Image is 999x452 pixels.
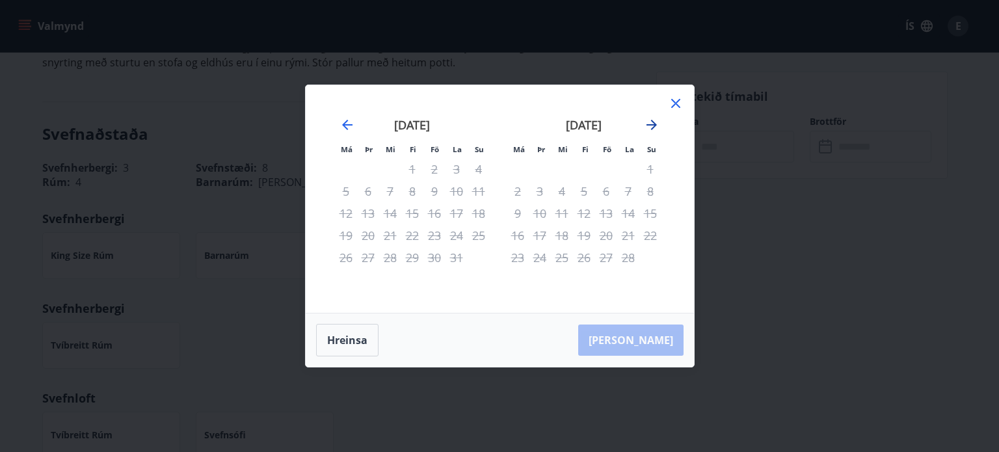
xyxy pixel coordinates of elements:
small: Má [341,144,353,154]
small: Fö [603,144,611,154]
small: La [453,144,462,154]
td: Not available. þriðjudagur, 13. janúar 2026 [357,202,379,224]
small: Mi [558,144,568,154]
td: Not available. fimmtudagur, 22. janúar 2026 [401,224,423,246]
td: Not available. fimmtudagur, 19. febrúar 2026 [573,224,595,246]
td: Not available. þriðjudagur, 27. janúar 2026 [357,246,379,269]
td: Not available. fimmtudagur, 5. febrúar 2026 [573,180,595,202]
td: Not available. laugardagur, 3. janúar 2026 [446,158,468,180]
td: Not available. þriðjudagur, 6. janúar 2026 [357,180,379,202]
small: Þr [537,144,545,154]
td: Not available. mánudagur, 5. janúar 2026 [335,180,357,202]
td: Not available. föstudagur, 30. janúar 2026 [423,246,446,269]
td: Not available. sunnudagur, 15. febrúar 2026 [639,202,661,224]
small: Þr [365,144,373,154]
td: Not available. föstudagur, 6. febrúar 2026 [595,180,617,202]
td: Not available. fimmtudagur, 29. janúar 2026 [401,246,423,269]
td: Not available. miðvikudagur, 21. janúar 2026 [379,224,401,246]
small: Mi [386,144,395,154]
td: Not available. mánudagur, 2. febrúar 2026 [507,180,529,202]
td: Not available. fimmtudagur, 12. febrúar 2026 [573,202,595,224]
td: Not available. mánudagur, 12. janúar 2026 [335,202,357,224]
td: Not available. föstudagur, 20. febrúar 2026 [595,224,617,246]
td: Not available. sunnudagur, 1. febrúar 2026 [639,158,661,180]
div: Calendar [321,101,678,297]
td: Not available. mánudagur, 26. janúar 2026 [335,246,357,269]
td: Not available. laugardagur, 10. janúar 2026 [446,180,468,202]
td: Not available. miðvikudagur, 14. janúar 2026 [379,202,401,224]
td: Not available. mánudagur, 23. febrúar 2026 [507,246,529,269]
td: Not available. mánudagur, 16. febrúar 2026 [507,224,529,246]
div: Move forward to switch to the next month. [644,117,659,133]
td: Not available. miðvikudagur, 4. febrúar 2026 [551,180,573,202]
td: Not available. föstudagur, 2. janúar 2026 [423,158,446,180]
td: Not available. miðvikudagur, 11. febrúar 2026 [551,202,573,224]
td: Not available. sunnudagur, 18. janúar 2026 [468,202,490,224]
td: Not available. laugardagur, 24. janúar 2026 [446,224,468,246]
td: Not available. laugardagur, 21. febrúar 2026 [617,224,639,246]
td: Not available. sunnudagur, 8. febrúar 2026 [639,180,661,202]
td: Not available. mánudagur, 19. janúar 2026 [335,224,357,246]
div: Move backward to switch to the previous month. [340,117,355,133]
small: Fi [582,144,589,154]
td: Not available. miðvikudagur, 18. febrúar 2026 [551,224,573,246]
strong: [DATE] [566,117,602,133]
td: Not available. laugardagur, 7. febrúar 2026 [617,180,639,202]
td: Not available. fimmtudagur, 8. janúar 2026 [401,180,423,202]
td: Not available. laugardagur, 28. febrúar 2026 [617,246,639,269]
td: Not available. laugardagur, 17. janúar 2026 [446,202,468,224]
td: Not available. föstudagur, 9. janúar 2026 [423,180,446,202]
small: La [625,144,634,154]
td: Not available. laugardagur, 14. febrúar 2026 [617,202,639,224]
td: Not available. þriðjudagur, 3. febrúar 2026 [529,180,551,202]
strong: [DATE] [394,117,430,133]
small: Fi [410,144,416,154]
small: Má [513,144,525,154]
td: Not available. fimmtudagur, 26. febrúar 2026 [573,246,595,269]
small: Su [647,144,656,154]
td: Not available. mánudagur, 9. febrúar 2026 [507,202,529,224]
td: Not available. þriðjudagur, 17. febrúar 2026 [529,224,551,246]
td: Not available. föstudagur, 13. febrúar 2026 [595,202,617,224]
td: Not available. sunnudagur, 25. janúar 2026 [468,224,490,246]
button: Hreinsa [316,324,379,356]
td: Not available. sunnudagur, 11. janúar 2026 [468,180,490,202]
td: Not available. sunnudagur, 4. janúar 2026 [468,158,490,180]
td: Not available. laugardagur, 31. janúar 2026 [446,246,468,269]
td: Not available. þriðjudagur, 20. janúar 2026 [357,224,379,246]
small: Su [475,144,484,154]
td: Not available. miðvikudagur, 25. febrúar 2026 [551,246,573,269]
td: Not available. miðvikudagur, 28. janúar 2026 [379,246,401,269]
td: Not available. fimmtudagur, 15. janúar 2026 [401,202,423,224]
small: Fö [431,144,439,154]
td: Not available. föstudagur, 23. janúar 2026 [423,224,446,246]
td: Not available. föstudagur, 16. janúar 2026 [423,202,446,224]
td: Not available. sunnudagur, 22. febrúar 2026 [639,224,661,246]
td: Not available. fimmtudagur, 1. janúar 2026 [401,158,423,180]
td: Not available. miðvikudagur, 7. janúar 2026 [379,180,401,202]
td: Not available. þriðjudagur, 24. febrúar 2026 [529,246,551,269]
td: Not available. föstudagur, 27. febrúar 2026 [595,246,617,269]
td: Not available. þriðjudagur, 10. febrúar 2026 [529,202,551,224]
